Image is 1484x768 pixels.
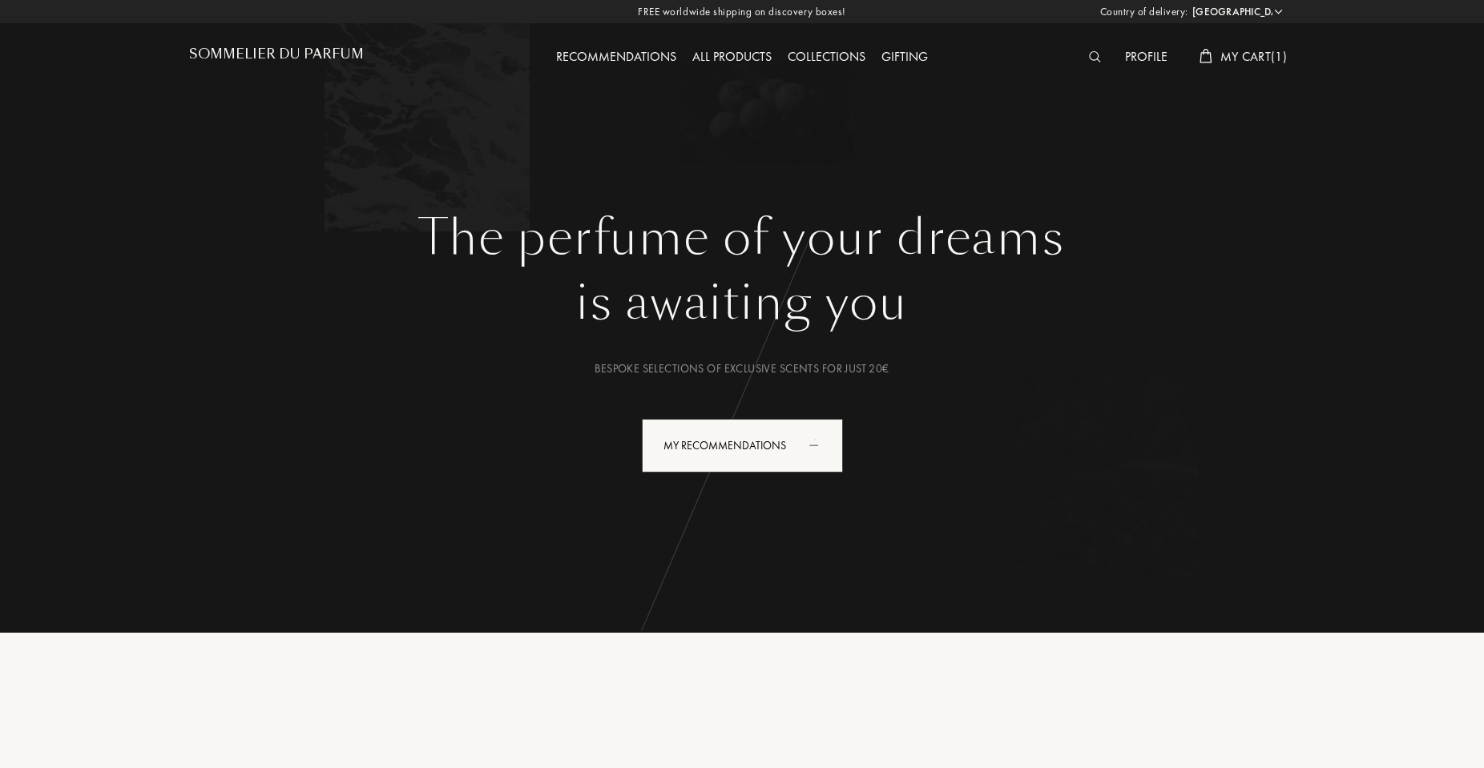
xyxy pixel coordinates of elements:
[804,428,836,460] div: animation
[780,48,873,65] a: Collections
[201,360,1283,377] div: Bespoke selections of exclusive scents for just 20€
[548,48,684,65] a: Recommendations
[630,419,855,472] a: My Recommendationsanimation
[780,47,873,68] div: Collections
[189,46,364,68] a: Sommelier du Parfum
[548,47,684,68] div: Recommendations
[684,47,780,68] div: All products
[1220,48,1287,65] span: My Cart ( 1 )
[1117,48,1176,65] a: Profile
[1100,4,1188,20] span: Country of delivery:
[1089,51,1101,62] img: search_icn_white.svg
[189,46,364,62] h1: Sommelier du Parfum
[873,48,936,65] a: Gifting
[201,209,1283,267] h1: The perfume of your dreams
[642,419,843,472] div: My Recommendations
[684,48,780,65] a: All products
[1200,49,1212,63] img: cart_white.svg
[1117,47,1176,68] div: Profile
[873,47,936,68] div: Gifting
[201,267,1283,339] div: is awaiting you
